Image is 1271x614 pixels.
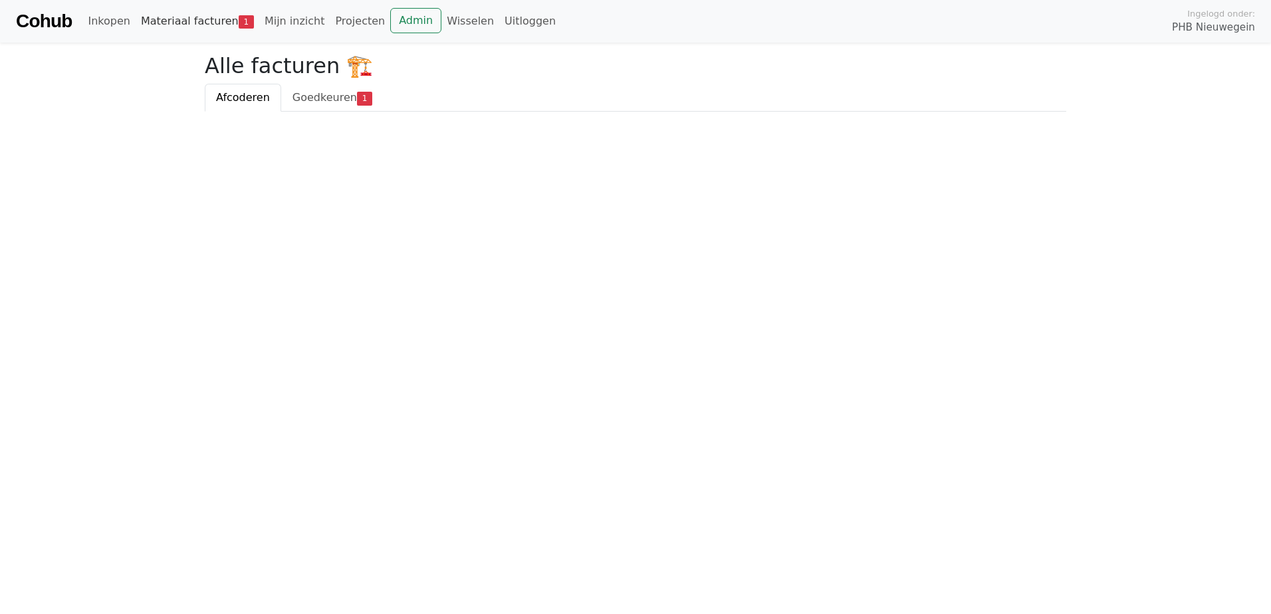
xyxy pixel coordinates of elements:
a: Afcoderen [205,84,281,112]
span: PHB Nieuwegein [1172,20,1255,35]
a: Goedkeuren1 [281,84,384,112]
a: Wisselen [441,8,499,35]
a: Uitloggen [499,8,561,35]
a: Admin [390,8,441,33]
a: Materiaal facturen1 [136,8,259,35]
h2: Alle facturen 🏗️ [205,53,1066,78]
a: Projecten [330,8,390,35]
span: Goedkeuren [292,91,357,104]
a: Cohub [16,5,72,37]
a: Inkopen [82,8,135,35]
span: Ingelogd onder: [1187,7,1255,20]
span: 1 [239,15,254,29]
span: Afcoderen [216,91,270,104]
a: Mijn inzicht [259,8,330,35]
span: 1 [357,92,372,105]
